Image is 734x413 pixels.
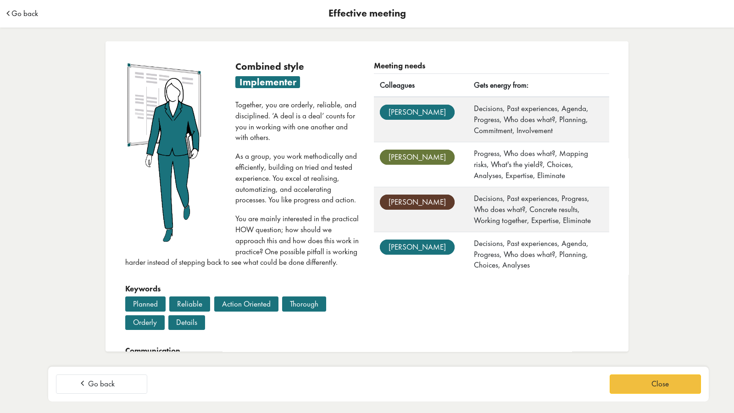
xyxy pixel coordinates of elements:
[328,9,406,19] div: Effective meeting
[468,74,609,97] th: Gets energy from:
[380,195,455,210] span: [PERSON_NAME]
[125,315,165,330] div: Orderly
[380,150,455,165] span: [PERSON_NAME]
[235,76,300,88] span: implementer
[125,61,205,244] img: implementer.png
[468,97,609,142] td: Decisions, Past experiences, Agenda, Progress, Who does what?, Planning, Commitment, Involvement
[125,151,361,206] p: As a group, you work methodically and efficiently, building on tried and tested experience. You e...
[168,315,205,330] div: Details
[125,284,161,294] strong: Keywords
[380,105,455,120] span: [PERSON_NAME]
[125,346,180,356] strong: Communication
[125,213,361,268] p: You are mainly interested in the practical HOW question; how should we approach this and how does...
[468,232,609,277] td: Decisions, Past experiences, Agenda, Progress, Who does what?, Planning, Choices, Analyses
[468,187,609,232] td: Decisions, Past experiences, Progress, Who does what?, Concrete results, Working together, Expert...
[169,296,210,311] div: Reliable
[468,142,609,187] td: Progress, Who does what?, Mapping risks, What's the yield?, Choices, Analyses, Expertise, Eliminate
[11,10,38,17] a: Go back
[374,61,425,71] strong: Meeting needs
[125,100,361,143] p: Together, you are orderly, reliable, and disciplined. ‘A deal is a deal’ counts for you in workin...
[214,296,278,311] div: Action oriented
[374,74,468,97] th: Colleagues
[282,296,326,311] div: Thorough
[380,240,455,255] span: [PERSON_NAME]
[235,60,304,73] span: Combined style
[125,296,166,311] div: Planned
